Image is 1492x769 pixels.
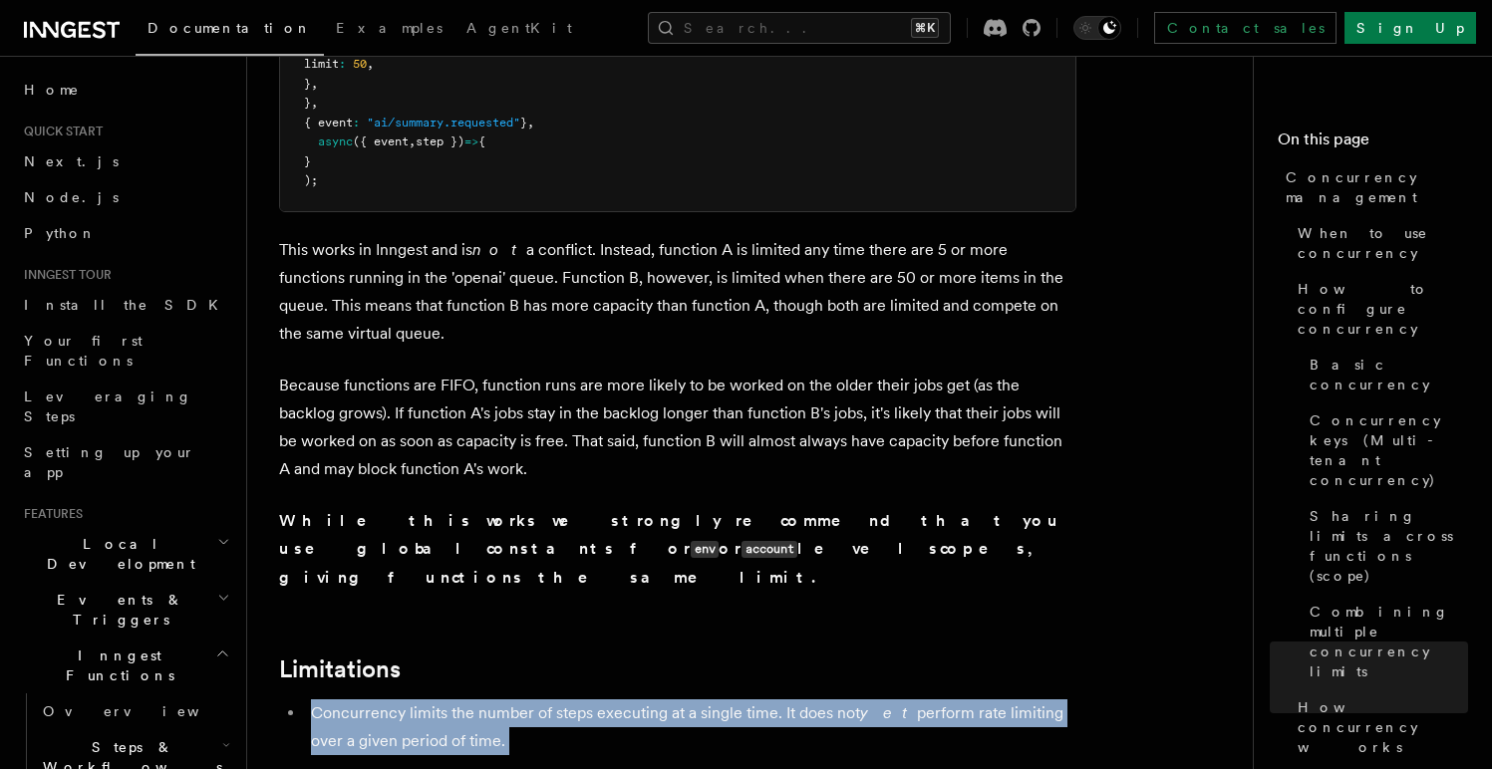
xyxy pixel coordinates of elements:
span: , [527,116,534,129]
span: } [304,77,311,91]
a: Limitations [279,655,401,683]
span: ); [304,173,318,187]
span: ({ event [353,134,409,148]
p: Because functions are FIFO, function runs are more likely to be worked on the older their jobs ge... [279,372,1076,483]
span: } [304,96,311,110]
button: Search...⌘K [648,12,951,44]
a: Contact sales [1154,12,1337,44]
span: Install the SDK [24,297,230,313]
a: Next.js [16,143,234,179]
a: Combining multiple concurrency limits [1302,594,1468,689]
span: "ai/summary.requested" [367,116,520,129]
button: Local Development [16,526,234,582]
span: Quick start [16,124,103,139]
button: Toggle dark mode [1073,16,1121,40]
span: How to configure concurrency [1298,279,1468,339]
span: async [318,134,353,148]
span: Concurrency management [1286,167,1468,207]
span: Home [24,80,80,100]
a: How to configure concurrency [1290,271,1468,347]
span: , [311,77,318,91]
span: Node.js [24,189,119,205]
span: How concurrency works [1298,697,1468,757]
a: When to use concurrency [1290,215,1468,271]
a: Your first Functions [16,323,234,379]
a: AgentKit [454,6,584,54]
span: Local Development [16,534,217,574]
span: Documentation [148,20,312,36]
button: Events & Triggers [16,582,234,638]
span: : [339,57,346,71]
a: Python [16,215,234,251]
button: Inngest Functions [16,638,234,693]
span: Basic concurrency [1310,355,1468,394]
a: Documentation [136,6,324,56]
span: Combining multiple concurrency limits [1310,602,1468,681]
span: , [409,134,416,148]
span: When to use concurrency [1298,223,1468,263]
span: Inngest tour [16,267,112,283]
p: This works in Inngest and is a conflict. Instead, function A is limited any time there are 5 or m... [279,236,1076,348]
span: Overview [43,703,248,719]
span: Sharing limits across functions (scope) [1310,506,1468,586]
a: Node.js [16,179,234,215]
em: not [472,240,526,259]
span: Leveraging Steps [24,388,192,424]
span: limit [304,57,339,71]
a: Examples [324,6,454,54]
span: Setting up your app [24,444,195,480]
span: AgentKit [466,20,572,36]
a: Basic concurrency [1302,347,1468,402]
span: } [304,154,311,168]
span: { [478,134,485,148]
a: Leveraging Steps [16,379,234,434]
h4: On this page [1278,128,1468,159]
a: Setting up your app [16,434,234,490]
span: Python [24,225,97,241]
code: env [691,541,719,558]
span: step }) [416,134,464,148]
a: Concurrency management [1278,159,1468,215]
li: Concurrency limits the number of steps executing at a single time. It does not perform rate limit... [305,699,1076,755]
span: Concurrency keys (Multi-tenant concurrency) [1310,410,1468,490]
span: Examples [336,20,443,36]
span: Inngest Functions [16,645,215,685]
em: yet [860,703,917,722]
a: Sharing limits across functions (scope) [1302,498,1468,594]
a: Home [16,72,234,108]
span: : [353,116,360,129]
span: Features [16,506,83,522]
kbd: ⌘K [911,18,939,38]
span: { event [304,116,353,129]
span: , [311,96,318,110]
span: 50 [353,57,367,71]
span: Events & Triggers [16,590,217,630]
span: => [464,134,478,148]
a: Sign Up [1344,12,1476,44]
a: Concurrency keys (Multi-tenant concurrency) [1302,402,1468,498]
strong: While this works we strongly recommend that you use global constants for or level scopes, giving ... [279,511,1062,587]
span: Next.js [24,153,119,169]
span: , [367,57,374,71]
a: Overview [35,693,234,729]
span: } [520,116,527,129]
code: account [742,541,797,558]
a: How concurrency works [1290,689,1468,765]
span: Your first Functions [24,333,143,369]
a: Install the SDK [16,287,234,323]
